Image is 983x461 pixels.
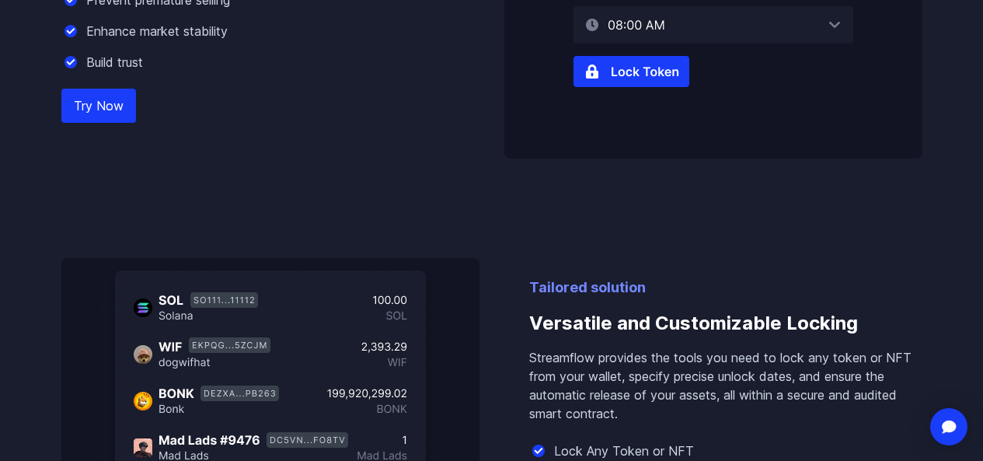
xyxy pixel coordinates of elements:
[529,299,922,348] h3: Versatile and Customizable Locking
[529,348,922,423] p: Streamflow provides the tools you need to lock any token or NFT from your wallet, specify precise...
[529,277,922,299] p: Tailored solution
[554,442,694,460] p: Lock Any Token or NFT
[61,89,136,123] a: Try Now
[86,22,228,40] p: Enhance market stability
[930,408,967,445] div: Open Intercom Messenger
[86,53,143,72] p: Build trust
